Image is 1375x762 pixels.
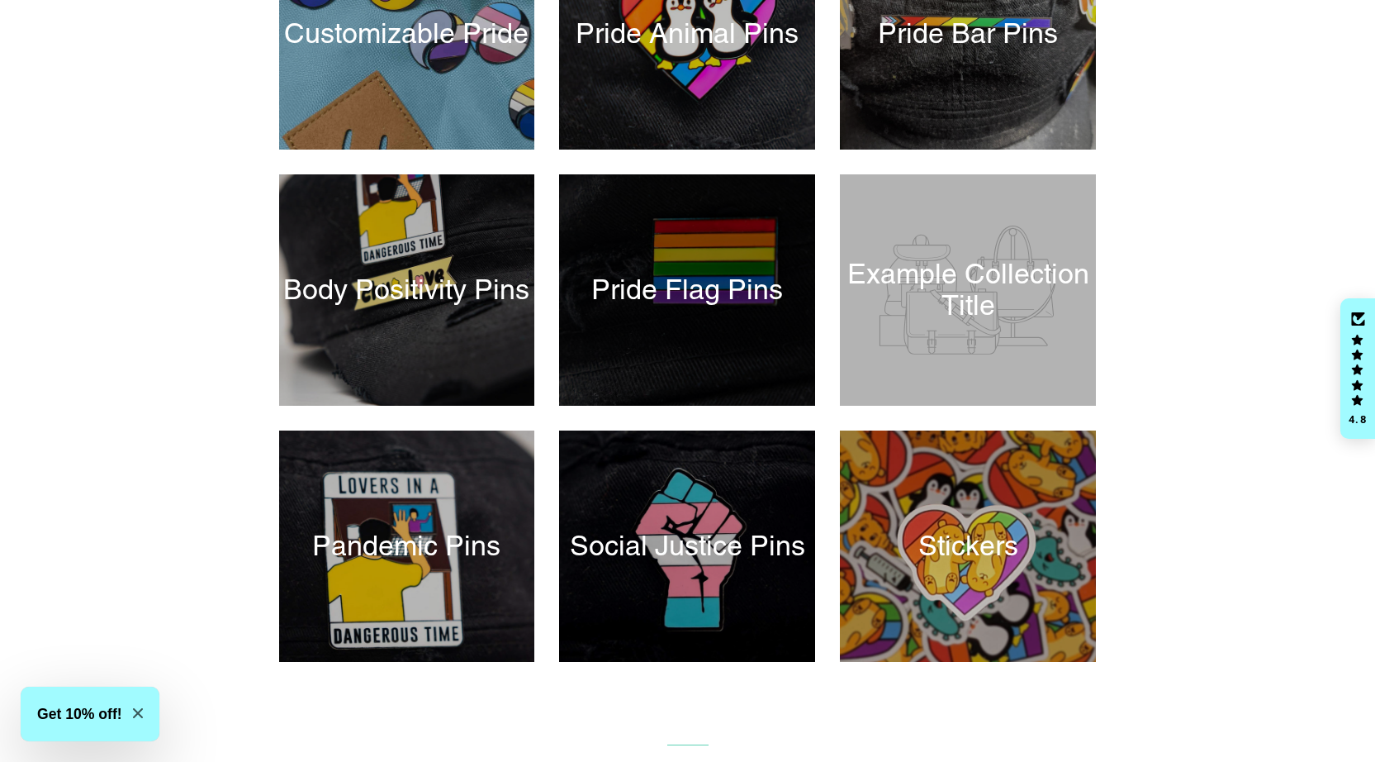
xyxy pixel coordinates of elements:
[559,174,815,406] a: Pride Flag Pins
[279,174,535,406] a: Body Positivity Pins
[279,431,535,662] a: Pandemic Pins
[1340,298,1375,439] div: Click to open Judge.me floating reviews tab
[840,431,1096,662] a: Stickers
[840,174,1096,406] a: Example Collection Title
[1348,414,1368,425] div: 4.8
[559,431,815,662] a: Social Justice Pins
